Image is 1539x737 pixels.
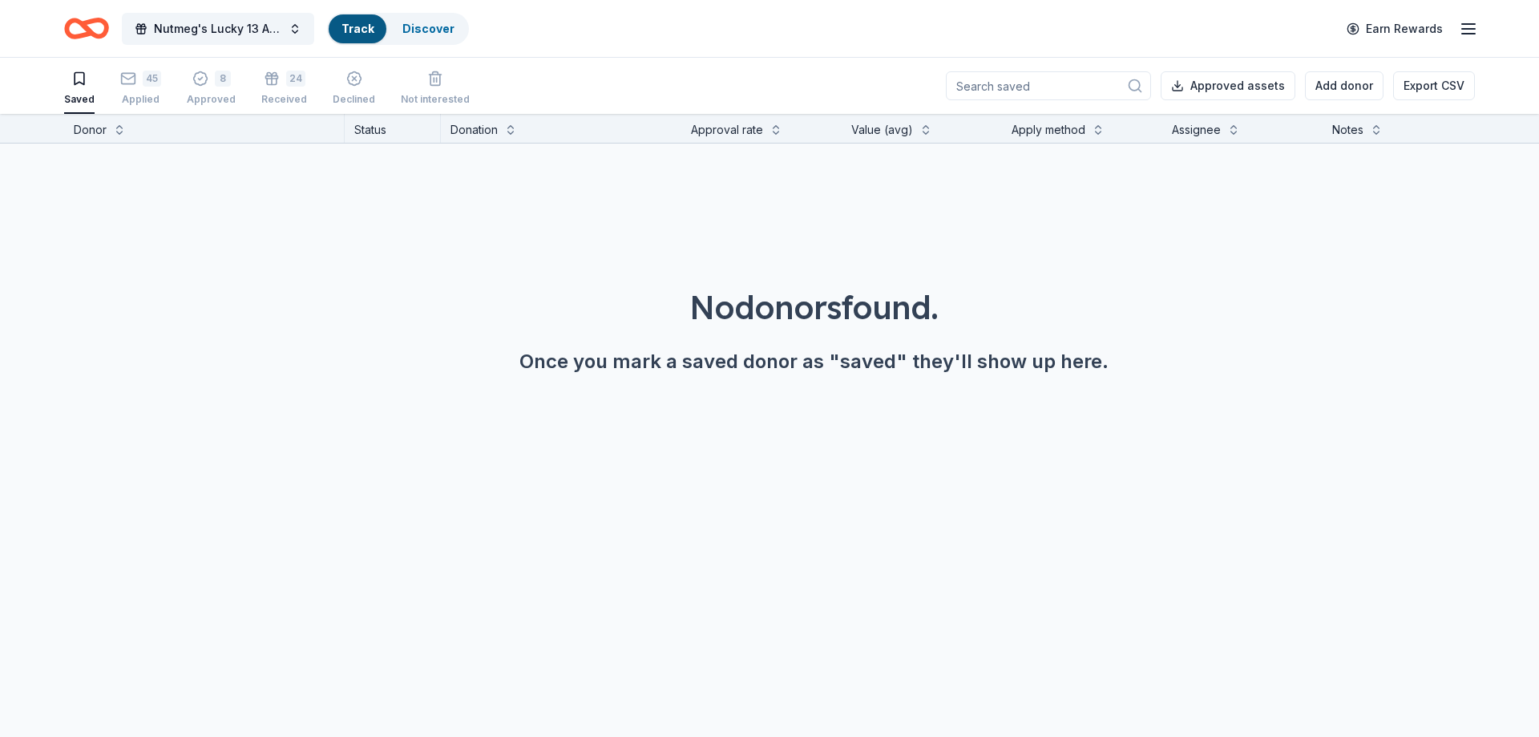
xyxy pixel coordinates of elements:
div: Assignee [1172,120,1221,140]
button: Nutmeg's Lucky 13 Anniversary Event [122,13,314,45]
button: Declined [333,64,375,114]
button: Saved [64,64,95,114]
button: 8Approved [187,64,236,114]
div: Status [345,114,441,143]
div: Value (avg) [851,120,913,140]
a: Earn Rewards [1337,14,1452,43]
button: Add donor [1305,71,1383,100]
button: Approved assets [1161,71,1295,100]
span: Nutmeg's Lucky 13 Anniversary Event [154,19,282,38]
div: Approved [187,93,236,106]
input: Search saved [946,71,1151,100]
button: TrackDiscover [327,13,469,45]
button: 24Received [261,64,307,114]
div: Approval rate [691,120,763,140]
a: Discover [402,22,454,35]
div: Donor [74,120,107,140]
div: 8 [215,71,231,87]
div: 24 [286,71,305,87]
div: Notes [1332,120,1363,140]
button: Export CSV [1393,71,1475,100]
div: Saved [64,93,95,106]
a: Track [341,22,374,35]
div: 45 [143,71,161,87]
button: 45Applied [120,64,161,114]
a: Home [64,10,109,47]
div: Applied [120,93,161,106]
div: Not interested [401,93,470,106]
button: Not interested [401,64,470,114]
div: Donation [450,120,498,140]
div: Declined [333,93,375,106]
div: Received [261,93,307,106]
div: Apply method [1012,120,1085,140]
